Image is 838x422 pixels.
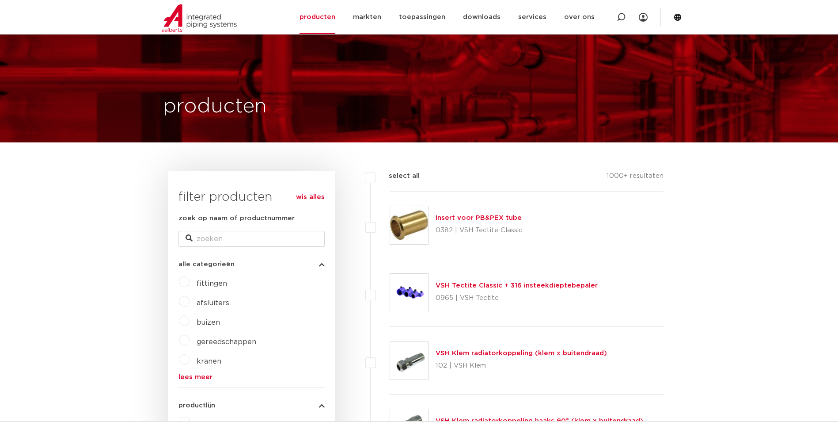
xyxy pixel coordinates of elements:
[178,374,325,380] a: lees meer
[436,215,522,221] a: Insert voor PB&PEX tube
[178,213,295,224] label: zoek op naam of productnummer
[436,359,607,373] p: 102 | VSH Klem
[390,206,428,244] img: Thumbnail for Insert voor PB&PEX tube
[178,261,325,268] button: alle categorieën
[197,338,256,345] a: gereedschappen
[197,319,220,326] a: buizen
[197,358,221,365] a: kranen
[178,402,215,409] span: productlijn
[390,341,428,380] img: Thumbnail for VSH Klem radiatorkoppeling (klem x buitendraad)
[197,280,227,287] a: fittingen
[436,282,598,289] a: VSH Tectite Classic + 316 insteekdieptebepaler
[163,92,267,121] h1: producten
[607,171,664,184] p: 1000+ resultaten
[178,261,235,268] span: alle categorieën
[436,223,523,238] p: 0382 | VSH Tectite Classic
[436,291,598,305] p: 0965 | VSH Tectite
[375,171,420,181] label: select all
[296,192,325,203] a: wis alles
[178,188,325,206] h3: filter producten
[178,402,325,409] button: productlijn
[178,231,325,247] input: zoeken
[436,350,607,357] a: VSH Klem radiatorkoppeling (klem x buitendraad)
[197,299,229,307] a: afsluiters
[390,274,428,312] img: Thumbnail for VSH Tectite Classic + 316 insteekdieptebepaler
